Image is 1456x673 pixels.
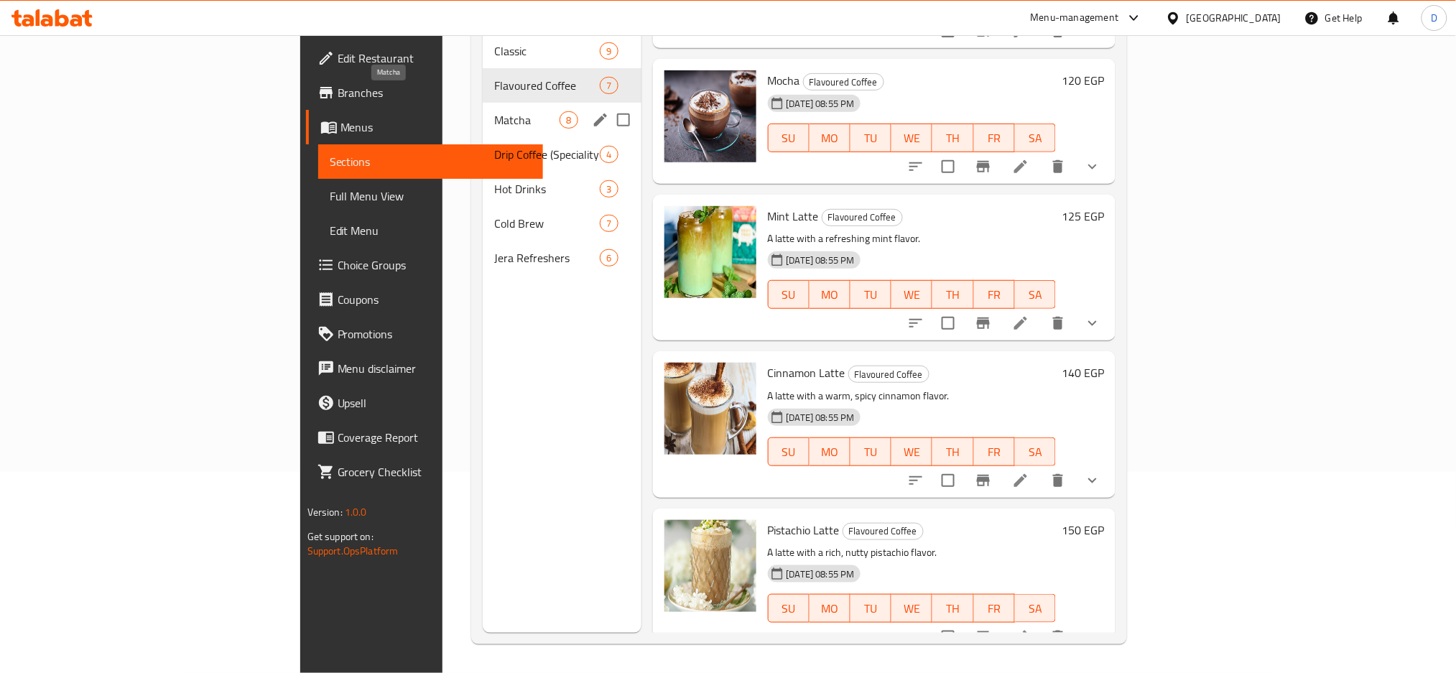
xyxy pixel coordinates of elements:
[1041,620,1075,654] button: delete
[822,209,903,226] div: Flavoured Coffee
[1062,363,1104,383] h6: 140 EGP
[338,360,532,377] span: Menu disclaimer
[768,544,1057,562] p: A latte with a rich, nutty pistachio flavor.
[330,222,532,239] span: Edit Menu
[494,77,600,94] span: Flavoured Coffee
[494,180,600,198] span: Hot Drinks
[768,124,810,152] button: SU
[340,119,532,136] span: Menus
[966,306,1001,340] button: Branch-specific-item
[1021,284,1050,305] span: SA
[774,128,804,149] span: SU
[306,282,544,317] a: Coupons
[815,128,845,149] span: MO
[338,429,532,446] span: Coverage Report
[1021,442,1050,463] span: SA
[1075,463,1110,498] button: show more
[306,455,544,489] a: Grocery Checklist
[664,363,756,455] img: Cinnamon Latte
[1021,598,1050,619] span: SA
[1431,10,1437,26] span: D
[1015,594,1056,623] button: SA
[966,149,1001,184] button: Branch-specific-item
[966,463,1001,498] button: Branch-specific-item
[306,110,544,144] a: Menus
[768,387,1057,405] p: A latte with a warm, spicy cinnamon flavor.
[897,442,927,463] span: WE
[815,442,845,463] span: MO
[974,437,1015,466] button: FR
[768,205,819,227] span: Mint Latte
[781,254,861,267] span: [DATE] 08:55 PM
[897,598,927,619] span: WE
[338,256,532,274] span: Choice Groups
[774,284,804,305] span: SU
[1084,628,1101,646] svg: Show Choices
[338,84,532,101] span: Branches
[483,172,641,206] div: Hot Drinks3
[1084,315,1101,332] svg: Show Choices
[980,128,1009,149] span: FR
[897,128,927,149] span: WE
[306,351,544,386] a: Menu disclaimer
[815,284,845,305] span: MO
[306,248,544,282] a: Choice Groups
[1075,306,1110,340] button: show more
[899,620,933,654] button: sort-choices
[899,463,933,498] button: sort-choices
[1012,472,1029,489] a: Edit menu item
[1012,628,1029,646] a: Edit menu item
[560,113,577,127] span: 8
[494,111,560,129] span: Matcha
[933,152,963,182] span: Select to update
[891,124,932,152] button: WE
[1187,10,1281,26] div: [GEOGRAPHIC_DATA]
[850,594,891,623] button: TU
[891,280,932,309] button: WE
[590,109,611,131] button: edit
[966,620,1001,654] button: Branch-specific-item
[856,442,886,463] span: TU
[850,437,891,466] button: TU
[483,137,641,172] div: Drip Coffee (Speciality Coffee)4
[306,317,544,351] a: Promotions
[1062,520,1104,540] h6: 150 EGP
[1012,158,1029,175] a: Edit menu item
[768,362,845,384] span: Cinnamon Latte
[768,280,810,309] button: SU
[938,442,968,463] span: TH
[933,622,963,652] span: Select to update
[932,280,973,309] button: TH
[803,73,884,90] div: Flavoured Coffee
[810,437,850,466] button: MO
[1041,306,1075,340] button: delete
[781,411,861,424] span: [DATE] 08:55 PM
[974,594,1015,623] button: FR
[768,230,1057,248] p: A latte with a refreshing mint flavor.
[768,70,800,91] span: Mocha
[933,308,963,338] span: Select to update
[856,128,886,149] span: TU
[601,251,617,265] span: 6
[980,442,1009,463] span: FR
[1041,463,1075,498] button: delete
[856,598,886,619] span: TU
[932,437,973,466] button: TH
[483,28,641,281] nav: Menu sections
[1015,280,1056,309] button: SA
[822,209,902,226] span: Flavoured Coffee
[330,187,532,205] span: Full Menu View
[980,284,1009,305] span: FR
[1075,620,1110,654] button: show more
[781,567,861,581] span: [DATE] 08:55 PM
[494,42,600,60] div: Classic
[338,291,532,308] span: Coupons
[318,179,544,213] a: Full Menu View
[494,215,600,232] span: Cold Brew
[330,153,532,170] span: Sections
[1015,124,1056,152] button: SA
[848,366,929,383] div: Flavoured Coffee
[483,34,641,68] div: Classic9
[768,437,810,466] button: SU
